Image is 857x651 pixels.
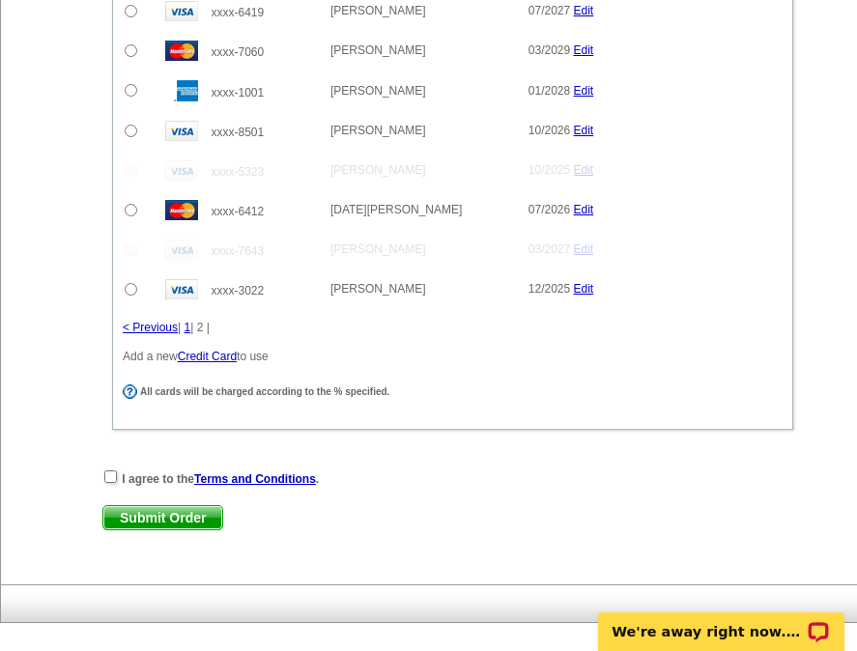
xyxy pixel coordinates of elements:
img: mast.gif [165,41,198,61]
span: [PERSON_NAME] [330,163,426,177]
span: [PERSON_NAME] [330,124,426,137]
a: Edit [574,43,594,57]
a: Edit [574,84,594,98]
span: xxxx-6419 [211,6,264,19]
span: xxxx-6412 [211,205,264,218]
a: Edit [574,242,594,256]
p: Add a new to use [123,348,783,365]
span: 07/2026 [528,203,570,216]
img: visa.gif [165,121,198,141]
span: 12/2025 [528,282,570,296]
span: xxxx-7060 [211,45,264,59]
div: | | 2 | [123,319,783,336]
span: xxxx-7643 [211,244,264,258]
img: visa.gif [165,1,198,21]
span: 03/2029 [528,43,570,57]
a: Edit [574,4,594,17]
iframe: LiveChat chat widget [586,590,857,651]
span: [PERSON_NAME] [330,242,426,256]
span: xxxx-3022 [211,284,264,297]
span: Submit Order [103,506,222,529]
a: Terms and Conditions [194,472,316,486]
span: [DATE][PERSON_NAME] [330,203,462,216]
span: 01/2028 [528,84,570,98]
span: [PERSON_NAME] [330,84,426,98]
span: xxxx-5323 [211,165,264,179]
span: [PERSON_NAME] [330,43,426,57]
a: < Previous [123,321,178,334]
div: All cards will be charged according to the % specified. [123,384,778,400]
img: visa.gif [165,279,198,299]
span: 07/2027 [528,4,570,17]
span: [PERSON_NAME] [330,4,426,17]
a: Edit [574,124,594,137]
span: xxxx-1001 [211,86,264,99]
img: mast.gif [165,200,198,220]
a: Credit Card [178,350,237,363]
img: visa.gif [165,240,198,260]
a: Edit [574,203,594,216]
a: 1 [185,321,191,334]
a: Edit [574,282,594,296]
img: visa.gif [165,160,198,181]
span: 10/2026 [528,124,570,137]
span: [PERSON_NAME] [330,282,426,296]
img: amex.gif [165,80,198,101]
strong: I agree to the . [122,472,319,486]
a: Edit [574,163,594,177]
span: xxxx-8501 [211,126,264,139]
span: 03/2027 [528,242,570,256]
span: 10/2025 [528,163,570,177]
